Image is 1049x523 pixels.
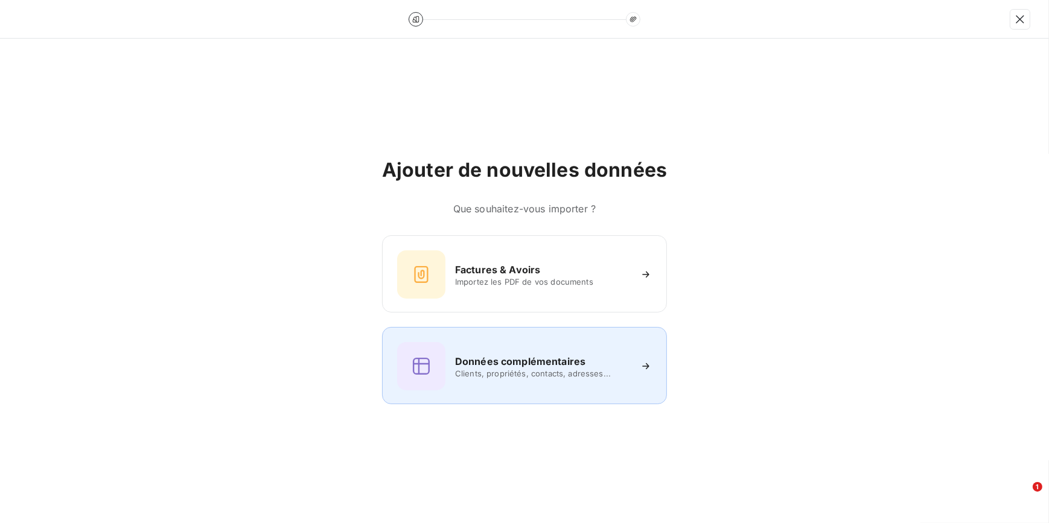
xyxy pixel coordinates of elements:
[1033,482,1042,492] span: 1
[382,201,667,216] h6: Que souhaitez-vous importer ?
[455,262,541,277] h6: Factures & Avoirs
[382,158,667,182] h2: Ajouter de nouvelles données
[455,354,585,369] h6: Données complémentaires
[455,369,630,378] span: Clients, propriétés, contacts, adresses...
[1008,482,1037,511] iframe: Intercom live chat
[455,277,630,287] span: Importez les PDF de vos documents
